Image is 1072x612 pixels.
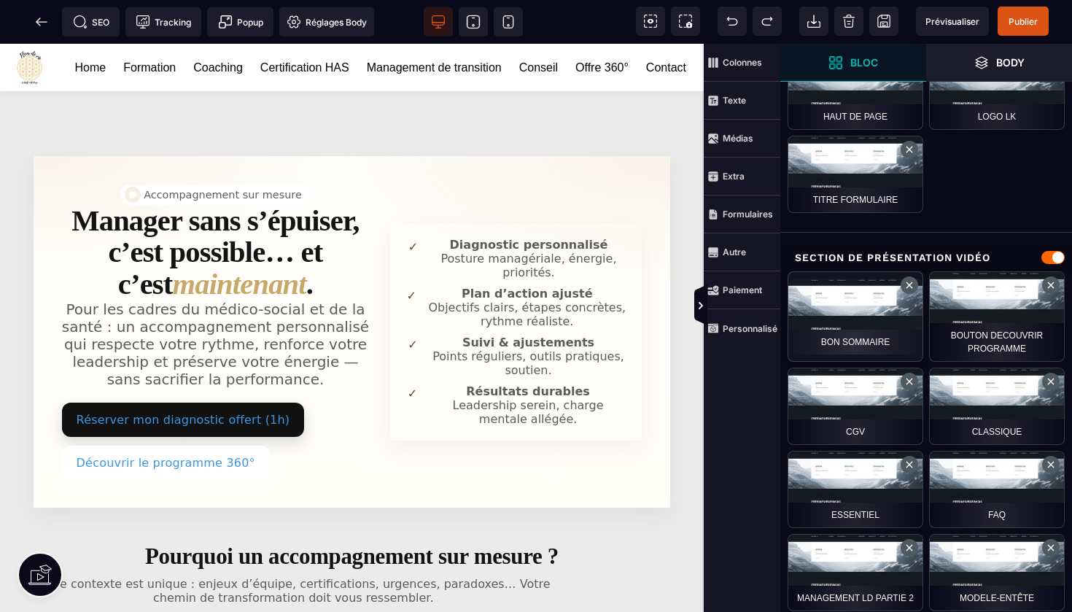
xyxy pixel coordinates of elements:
span: Voir mobile [494,7,523,36]
span: Ouvrir les calques [926,44,1072,82]
div: Haut de page [788,53,923,130]
a: Conseil [519,15,558,34]
span: Médias [704,120,780,158]
a: Réserver mon diagnostic offert (1h) [62,359,305,393]
strong: Bloc [850,57,878,68]
span: Enregistrer [869,7,898,36]
h2: Pourquoi un accompagnement sur mesure ? [34,500,670,526]
a: Home [75,15,106,34]
strong: Diagnostic personnalisé [450,194,608,208]
div: faq [929,451,1065,528]
span: Prévisualiser [925,16,979,27]
strong: Paiement [723,284,762,295]
a: Contact [646,15,686,34]
span: Nettoyage [834,7,863,36]
strong: Résultats durables [466,341,590,355]
strong: Plan d’action ajusté [462,243,593,257]
div: Points réguliers, outils pratiques, soutien. [430,292,628,333]
img: https://fleurdeviecoachingsante.fr [12,7,47,41]
span: Tracking [136,15,191,29]
span: Colonnes [704,44,780,82]
em: maintenant [173,224,306,257]
a: Management de transition [367,15,502,34]
span: Autre [704,233,780,271]
strong: Colonnes [723,57,762,68]
span: ✓ [405,292,420,311]
strong: Body [996,57,1025,68]
span: Afficher les vues [780,284,795,328]
strong: Autre [723,247,746,257]
span: Personnalisé [704,309,780,347]
strong: Suivi & ajustements [462,292,594,306]
span: Enregistrer le contenu [998,7,1049,36]
span: Formulaires [704,195,780,233]
span: Aperçu [916,7,989,36]
span: SEO [73,15,109,29]
div: classique [929,368,1065,445]
strong: Médias [723,133,753,144]
div: CGV [788,368,923,445]
span: Popup [218,15,263,29]
strong: Formulaires [723,209,773,220]
span: Métadata SEO [62,7,120,36]
span: ✓ [405,243,418,262]
h1: Manager sans s’épuiser, c’est possible… et c’est . [62,161,370,257]
span: Paiement [704,271,780,309]
span: Publier [1009,16,1038,27]
div: MANAGEMENT LD PARTIE 2 [788,534,923,611]
span: Ouvrir les blocs [780,44,926,82]
span: Rétablir [753,7,782,36]
div: Titre formulaire [788,136,923,213]
span: Favicon [279,7,374,36]
a: Certification HAS [260,15,349,34]
span: Extra [704,158,780,195]
strong: Texte [723,95,746,106]
strong: Personnalisé [723,323,777,334]
span: Retour [27,7,56,36]
span: Voir bureau [424,7,453,36]
span: Voir tablette [459,7,488,36]
strong: Extra [723,171,745,182]
div: logo LK [929,53,1065,130]
span: Créer une alerte modale [207,7,273,36]
div: Essentiel [788,451,923,528]
span: Réglages Body [287,15,367,29]
p: Pour les cadres du médico-social et de la santé : un accompagnement personnalisé qui respecte vot... [62,257,370,344]
span: Importer [799,7,828,36]
span: Capture d'écran [671,7,700,36]
a: Offre 360° [575,15,629,34]
span: Défaire [718,7,747,36]
a: Coaching [193,15,243,34]
span: ✓ [405,194,421,213]
span: Voir les composants [636,7,665,36]
span: ✓ [405,341,419,360]
div: Bon sommaire [788,271,923,362]
div: modele-entête [929,534,1065,611]
div: Leadership serein, charge mentale allégée. [429,341,628,382]
div: Posture managériale, énergie, priorités. [430,194,627,236]
p: Votre contexte est unique : enjeux d’équipe, certifications, urgences, paradoxes… Votre chemin de... [34,533,554,561]
aside: Ce que comprend l'accompagnement [390,179,642,397]
a: Formation [123,15,176,34]
span: Texte [704,82,780,120]
div: Section de présentation vidéo [780,244,1072,271]
div: Objectifs clairs, étapes concrètes, rythme réaliste. [427,243,627,284]
a: Découvrir le programme 360° [62,402,270,436]
span: Code de suivi [125,7,201,36]
div: BOUTON DECOUVRIR PROGRAMME [929,271,1065,362]
span: Accompagnement sur mesure [120,141,311,161]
